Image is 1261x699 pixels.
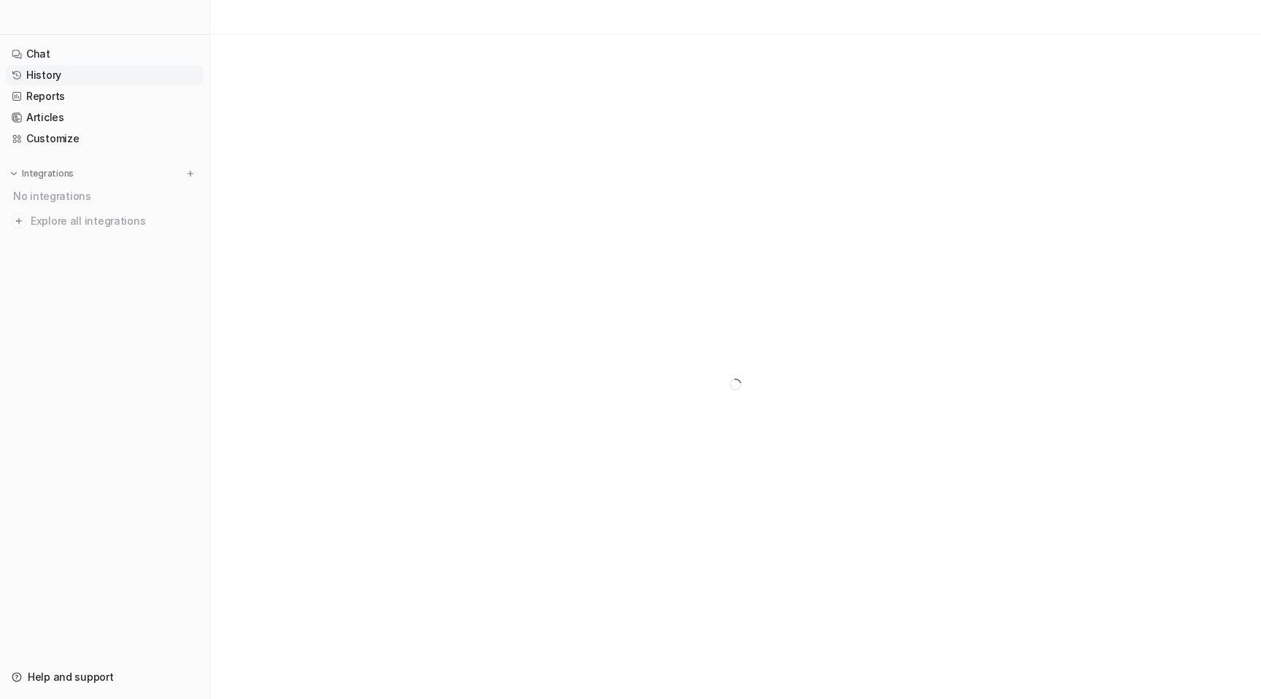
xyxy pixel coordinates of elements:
[31,209,198,233] span: Explore all integrations
[9,169,19,179] img: expand menu
[6,166,78,181] button: Integrations
[6,211,204,231] a: Explore all integrations
[185,169,196,179] img: menu_add.svg
[6,128,204,149] a: Customize
[12,214,26,228] img: explore all integrations
[6,65,204,85] a: History
[6,44,204,64] a: Chat
[9,184,204,208] div: No integrations
[6,667,204,687] a: Help and support
[6,107,204,128] a: Articles
[6,86,204,107] a: Reports
[22,168,74,179] p: Integrations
